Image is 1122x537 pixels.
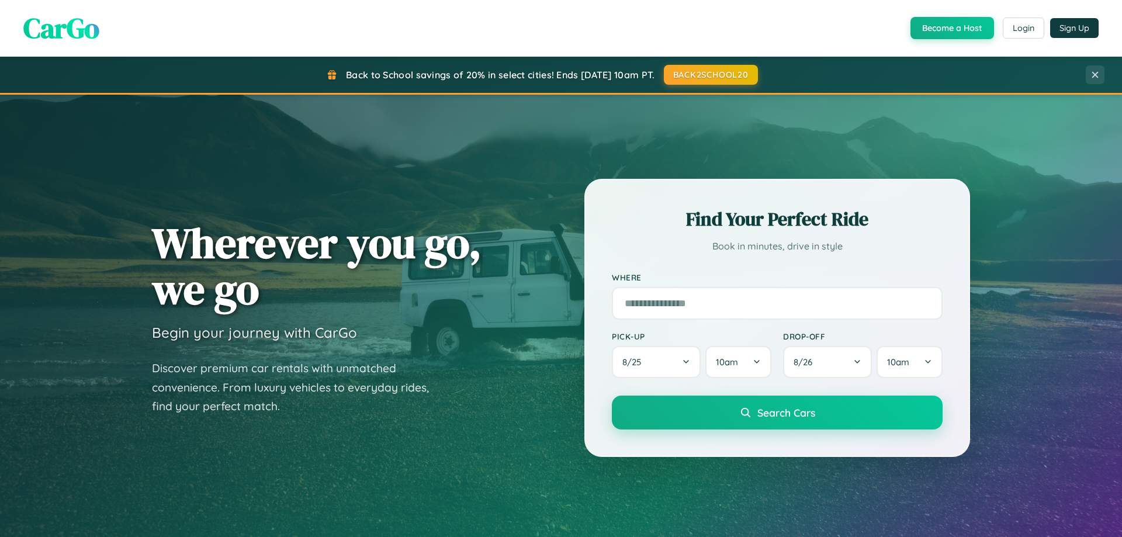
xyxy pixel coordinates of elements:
button: Become a Host [910,17,994,39]
span: 8 / 25 [622,356,647,368]
label: Where [612,272,943,282]
label: Pick-up [612,331,771,341]
button: Login [1003,18,1044,39]
span: 10am [716,356,738,368]
span: Back to School savings of 20% in select cities! Ends [DATE] 10am PT. [346,69,654,81]
span: Search Cars [757,406,815,419]
span: CarGo [23,9,99,47]
button: Search Cars [612,396,943,429]
button: 8/26 [783,346,872,378]
button: BACK2SCHOOL20 [664,65,758,85]
span: 10am [887,356,909,368]
button: 10am [877,346,943,378]
h1: Wherever you go, we go [152,220,482,312]
span: 8 / 26 [794,356,818,368]
button: 10am [705,346,771,378]
button: Sign Up [1050,18,1099,38]
h2: Find Your Perfect Ride [612,206,943,232]
h3: Begin your journey with CarGo [152,324,357,341]
p: Discover premium car rentals with unmatched convenience. From luxury vehicles to everyday rides, ... [152,359,444,416]
button: 8/25 [612,346,701,378]
p: Book in minutes, drive in style [612,238,943,255]
label: Drop-off [783,331,943,341]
